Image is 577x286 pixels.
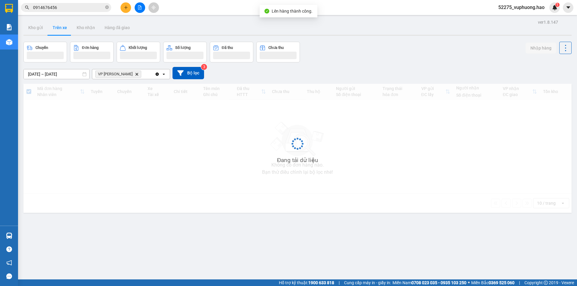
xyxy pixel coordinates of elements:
[6,273,12,279] span: message
[268,46,284,50] div: Chưa thu
[493,4,549,11] span: 52275_vuphuong.hao
[25,5,29,10] span: search
[563,2,573,13] button: caret-down
[23,20,48,35] button: Kho gửi
[155,72,160,77] svg: Clear all
[135,2,145,13] button: file-add
[124,5,128,10] span: plus
[538,19,558,26] div: ver 1.8.147
[210,42,253,62] button: Đã thu
[82,46,99,50] div: Đơn hàng
[117,42,160,62] button: Khối lượng
[544,281,548,285] span: copyright
[70,42,114,62] button: Đơn hàng
[256,42,300,62] button: Chưa thu
[161,72,166,77] svg: open
[6,246,12,252] span: question-circle
[24,69,89,79] input: Select a date range.
[105,5,109,11] span: close-circle
[556,3,558,7] span: 1
[163,42,207,62] button: Số lượng
[489,280,514,285] strong: 0369 525 060
[468,281,470,284] span: ⚪️
[48,20,72,35] button: Trên xe
[264,9,269,14] span: check-circle
[272,9,313,14] span: Lên hàng thành công.
[121,2,131,13] button: plus
[8,8,38,38] img: logo.jpg
[519,279,520,286] span: |
[344,279,391,286] span: Cung cấp máy in - giấy in:
[56,22,251,30] li: Hotline: 02839552959
[135,72,139,76] svg: Delete
[526,43,556,53] button: Nhập hàng
[279,279,334,286] span: Hỗ trợ kỹ thuật:
[201,64,207,70] sup: 3
[5,4,13,13] img: logo-vxr
[172,67,204,79] button: Bộ lọc
[175,46,191,50] div: Số lượng
[148,2,159,13] button: aim
[129,46,147,50] div: Khối lượng
[33,4,104,11] input: Tìm tên, số ĐT hoặc mã đơn
[100,20,135,35] button: Hàng đã giao
[392,279,466,286] span: Miền Nam
[95,71,141,78] span: VP Gành Hào, close by backspace
[8,44,105,53] b: GỬI : VP [PERSON_NAME]
[23,42,67,62] button: Chuyến
[552,5,557,10] img: icon-new-feature
[72,20,100,35] button: Kho nhận
[308,280,334,285] strong: 1900 633 818
[151,5,156,10] span: aim
[566,5,571,10] span: caret-down
[555,3,560,7] sup: 1
[138,5,142,10] span: file-add
[56,15,251,22] li: 26 Phó Cơ Điều, Phường 12
[411,280,466,285] strong: 0708 023 035 - 0935 103 250
[471,279,514,286] span: Miền Bắc
[6,24,12,30] img: solution-icon
[142,71,143,77] input: Selected VP Gành Hào.
[6,233,12,239] img: warehouse-icon
[35,46,48,50] div: Chuyến
[98,72,133,77] span: VP Gành Hào
[6,39,12,45] img: warehouse-icon
[339,279,340,286] span: |
[6,260,12,266] span: notification
[105,5,109,9] span: close-circle
[277,156,318,165] div: Đang tải dữ liệu
[222,46,233,50] div: Đã thu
